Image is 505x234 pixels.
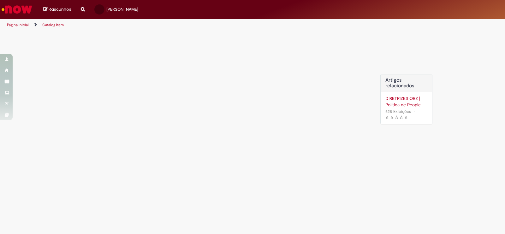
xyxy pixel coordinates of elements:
a: DIRETRIZES OBZ | Política de People [385,95,427,108]
span: • [412,107,416,116]
span: [PERSON_NAME] [106,7,138,12]
span: Rascunhos [49,6,71,12]
h3: Artigos relacionados [385,78,427,89]
a: Catalog Item [42,22,64,27]
a: Página inicial [7,22,29,27]
ul: Trilhas de página [5,19,332,31]
span: 528 Exibições [385,109,411,114]
img: ServiceNow [1,3,33,16]
a: Rascunhos [43,7,71,13]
